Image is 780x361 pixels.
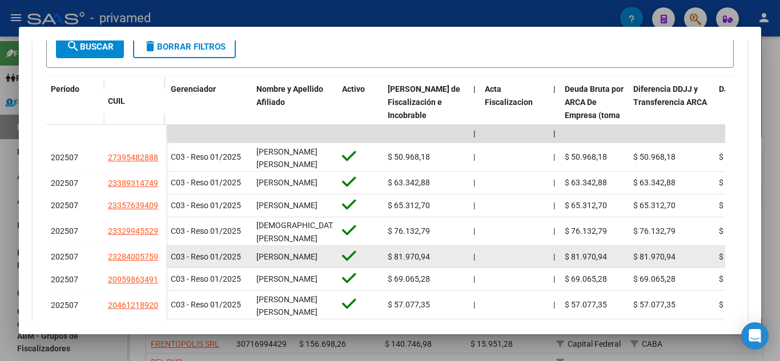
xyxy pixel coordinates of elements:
[633,300,676,309] span: $ 57.077,35
[51,301,78,310] span: 202507
[342,84,365,94] span: Activo
[51,275,78,284] span: 202507
[256,295,317,317] span: [PERSON_NAME] [PERSON_NAME]
[388,274,430,283] span: $ 69.065,28
[473,201,475,210] span: |
[629,77,714,153] datatable-header-cell: Diferencia DDJJ y Transferencia ARCA
[719,252,761,261] span: $ 90.374,17
[66,39,80,53] mat-icon: search
[719,274,761,283] span: $ 76.145,49
[108,153,158,162] span: 27395482888
[171,274,241,283] span: C03 - Reso 01/2025
[171,300,241,309] span: C03 - Reso 01/2025
[256,178,317,187] span: [PERSON_NAME]
[51,179,78,188] span: 202507
[108,252,158,261] span: 23284005759
[388,178,430,187] span: $ 63.342,88
[51,201,78,210] span: 202507
[143,42,226,52] span: Borrar Filtros
[51,153,78,162] span: 202507
[553,201,555,210] span: |
[565,84,624,145] span: Deuda Bruta por ARCA De Empresa (toma en cuenta todos los afiliados)
[171,201,241,210] span: C03 - Reso 01/2025
[633,226,676,236] span: $ 76.132,79
[51,226,78,236] span: 202507
[66,42,114,52] span: Buscar
[633,152,676,161] span: $ 50.968,18
[719,201,761,210] span: $ 72.008,21
[719,300,761,309] span: $ 62.928,62
[133,35,236,58] button: Borrar Filtros
[565,201,607,210] span: $ 65.312,70
[719,226,761,236] span: $ 83.937,52
[108,301,158,310] span: 20461218920
[553,300,555,309] span: |
[553,274,555,283] span: |
[388,252,430,261] span: $ 81.970,94
[473,226,475,236] span: |
[633,178,676,187] span: $ 63.342,88
[256,221,340,243] span: [DEMOGRAPHIC_DATA] [PERSON_NAME]
[388,84,460,120] span: [PERSON_NAME] de Fiscalización e Incobrable
[553,252,555,261] span: |
[108,226,158,236] span: 23329945529
[171,152,241,161] span: C03 - Reso 01/2025
[565,300,607,309] span: $ 57.077,35
[565,252,607,261] span: $ 81.970,94
[473,252,475,261] span: |
[553,178,555,187] span: |
[383,77,469,153] datatable-header-cell: Deuda Bruta Neto de Fiscalización e Incobrable
[565,226,607,236] span: $ 76.132,79
[553,152,555,161] span: |
[473,178,475,187] span: |
[719,152,761,161] span: $ 56.193,17
[565,274,607,283] span: $ 69.065,28
[171,84,216,94] span: Gerenciador
[166,77,252,153] datatable-header-cell: Gerenciador
[560,77,629,153] datatable-header-cell: Deuda Bruta por ARCA De Empresa (toma en cuenta todos los afiliados)
[473,300,475,309] span: |
[549,77,560,153] datatable-header-cell: |
[56,35,124,58] button: Buscar
[337,77,383,153] datatable-header-cell: Activo
[252,77,337,153] datatable-header-cell: Nombre y Apellido Afiliado
[103,89,166,113] datatable-header-cell: CUIL
[388,300,430,309] span: $ 57.077,35
[171,226,241,236] span: C03 - Reso 01/2025
[719,178,761,187] span: $ 69.836,46
[633,252,676,261] span: $ 81.970,94
[633,201,676,210] span: $ 65.312,70
[565,152,607,161] span: $ 50.968,18
[171,252,241,261] span: C03 - Reso 01/2025
[719,84,749,94] span: DJ Total
[553,84,556,94] span: |
[633,274,676,283] span: $ 69.065,28
[473,152,475,161] span: |
[108,275,158,284] span: 20959863491
[256,201,317,210] span: [PERSON_NAME]
[388,201,430,210] span: $ 65.312,70
[143,39,157,53] mat-icon: delete
[553,129,556,138] span: |
[469,77,480,153] datatable-header-cell: |
[473,84,476,94] span: |
[46,77,103,125] datatable-header-cell: Período
[256,252,317,261] span: [PERSON_NAME]
[108,96,125,106] span: CUIL
[108,201,158,210] span: 23357639409
[633,84,707,107] span: Diferencia DDJJ y Transferencia ARCA
[108,179,158,188] span: 23389314749
[388,226,430,236] span: $ 76.132,79
[256,147,317,169] span: [PERSON_NAME] [PERSON_NAME]
[473,274,475,283] span: |
[388,152,430,161] span: $ 50.968,18
[171,178,241,187] span: C03 - Reso 01/2025
[565,178,607,187] span: $ 63.342,88
[51,84,79,94] span: Período
[480,77,549,153] datatable-header-cell: Acta Fiscalizacion
[485,84,533,107] span: Acta Fiscalizacion
[51,252,78,261] span: 202507
[256,274,317,283] span: [PERSON_NAME]
[256,84,323,107] span: Nombre y Apellido Afiliado
[553,226,555,236] span: |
